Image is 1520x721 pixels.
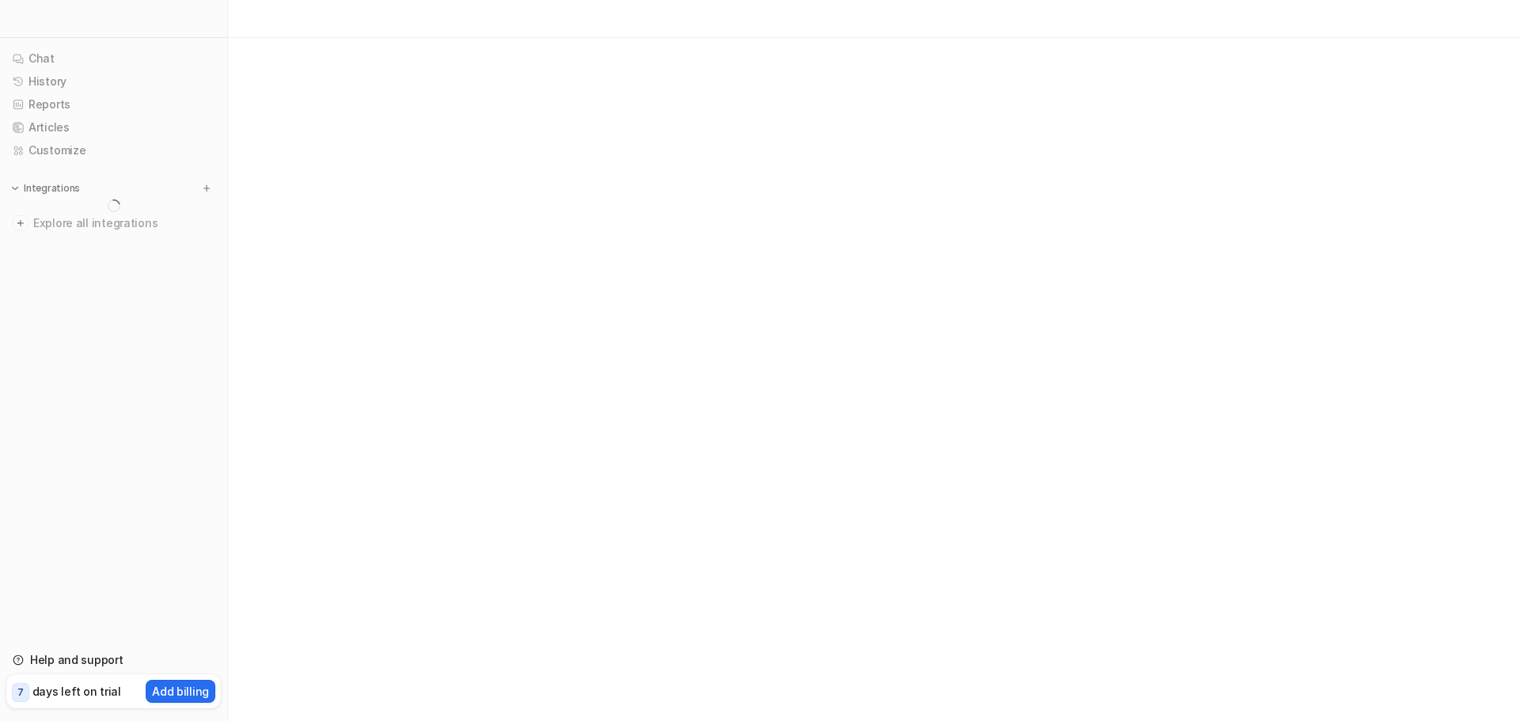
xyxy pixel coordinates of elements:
[6,47,221,70] a: Chat
[152,683,209,700] p: Add billing
[146,680,215,703] button: Add billing
[6,139,221,161] a: Customize
[6,116,221,139] a: Articles
[6,649,221,671] a: Help and support
[17,685,24,700] p: 7
[6,93,221,116] a: Reports
[24,182,80,195] p: Integrations
[6,70,221,93] a: History
[201,183,212,194] img: menu_add.svg
[32,683,121,700] p: days left on trial
[9,183,21,194] img: expand menu
[6,212,221,234] a: Explore all integrations
[33,211,215,236] span: Explore all integrations
[13,215,28,231] img: explore all integrations
[6,180,85,196] button: Integrations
